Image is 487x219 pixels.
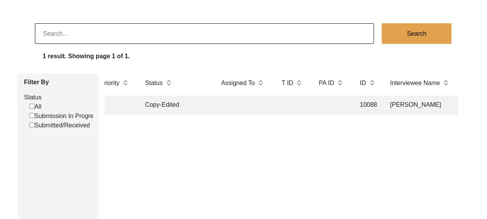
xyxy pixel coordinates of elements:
label: 1 result. Showing page 1 of 1. [43,52,130,61]
button: Search [382,23,451,44]
label: All [29,102,41,111]
td: [PERSON_NAME] [385,96,463,115]
td: Copy-Edited [141,96,210,115]
img: sort-button.png [443,78,448,87]
input: Submitted/Received [29,122,34,127]
input: All [29,104,34,109]
label: T ID [282,78,293,88]
input: Search... [35,23,374,44]
label: Status [145,78,163,88]
input: Submission In Progress [29,113,34,118]
label: Submitted/Received [29,121,90,130]
label: ID [360,78,366,88]
img: sort-button.png [337,78,342,87]
img: sort-button.png [122,78,128,87]
img: sort-button.png [166,78,171,87]
label: Filter By [24,78,93,87]
label: PA ID [319,78,334,88]
td: 10088 [355,96,379,115]
img: sort-button.png [296,78,301,87]
label: Status [24,93,93,102]
img: sort-button.png [369,78,375,87]
label: Priority [100,78,120,88]
label: Assigned To [221,78,255,88]
img: sort-button.png [258,78,263,87]
label: Interviewee Name [390,78,440,88]
label: Submission In Progress [29,111,100,121]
